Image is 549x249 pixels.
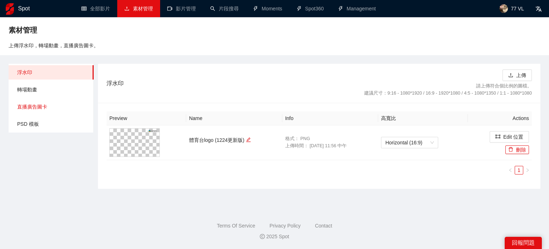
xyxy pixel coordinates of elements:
[338,6,376,11] a: thunderboltManagement
[378,111,468,125] th: 高寬比
[315,223,332,229] a: Contact
[503,70,532,81] button: upload上傳
[523,166,532,174] li: 下一頁
[9,24,37,36] span: 素材管理
[246,136,251,144] div: 編輯
[133,6,153,11] span: 素材管理
[297,6,324,11] a: thunderboltSpot360
[505,237,542,249] div: 回報問題
[217,223,255,229] a: Terms Of Service
[17,82,88,97] span: 轉場動畫
[506,166,515,174] button: left
[260,234,265,239] span: copyright
[186,111,282,125] th: Name
[189,136,280,144] div: 體育台logo (1224更新版)
[107,111,186,125] th: Preview
[167,6,196,11] a: video-camera影片管理
[508,168,513,172] span: left
[499,4,508,13] img: avatar
[364,81,532,97] div: 請上傳符合個比例的圖檔。 建議尺寸：9:16 - 1080*1920 / 16:9 - 1920*1080 / 4:5 - 1080*1350 / 1:1 - 1080*1080
[269,223,301,229] a: Privacy Policy
[285,135,376,150] div: 格式 ： PNG 上傳時間： [DATE] 11:56 中午
[503,72,532,78] span: upload上傳
[495,134,500,140] span: gateway
[515,166,523,174] a: 1
[210,6,239,11] a: search片段搜尋
[6,3,14,15] img: logo
[6,233,543,240] div: 2025 Spot
[17,117,88,131] span: PSD 模板
[81,6,110,11] a: table全部影片
[17,65,88,80] span: 浮水印
[124,6,129,11] span: upload
[9,42,540,49] div: 上傳浮水印，轉場動畫，直播廣告圖卡。
[246,137,251,142] span: edit
[109,128,160,157] img: f74c4bd7_%E9%AB%94%E8%82%B2%E5%8F%B0.png
[508,147,513,153] span: delete
[282,111,379,125] th: Info
[253,6,282,11] a: thunderboltMoments
[506,166,515,174] li: 上一頁
[515,166,523,174] li: 1
[17,100,88,114] span: 直播廣告圖卡
[508,73,513,78] span: upload
[385,137,434,148] span: Horizontal (16:9)
[468,111,532,125] th: Actions
[490,131,529,143] button: gatewayEdit 位置
[505,145,529,154] button: delete刪除
[523,166,532,174] button: right
[525,168,530,172] span: right
[107,73,364,94] div: 浮水印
